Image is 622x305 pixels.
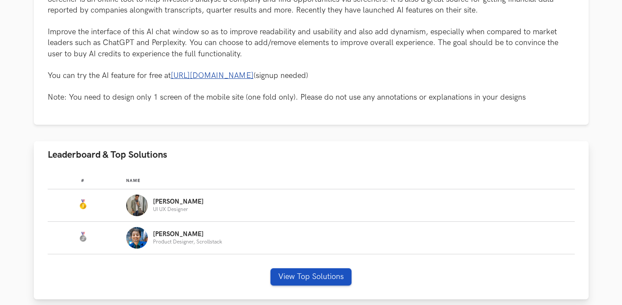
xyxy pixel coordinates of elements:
[81,178,85,183] span: #
[270,268,352,286] button: View Top Solutions
[153,207,204,212] p: UI UX Designer
[78,199,88,210] img: Gold Medal
[153,239,222,245] p: Product Designer, Scrollstack
[78,232,88,242] img: Silver Medal
[34,141,589,169] button: Leaderboard & Top Solutions
[34,169,589,299] div: Leaderboard & Top Solutions
[171,71,254,80] a: [URL][DOMAIN_NAME]
[153,198,204,205] p: [PERSON_NAME]
[48,171,575,254] table: Leaderboard
[126,195,148,216] img: Profile photo
[126,227,148,249] img: Profile photo
[153,231,222,238] p: [PERSON_NAME]
[48,149,167,161] span: Leaderboard & Top Solutions
[126,178,140,183] span: Name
